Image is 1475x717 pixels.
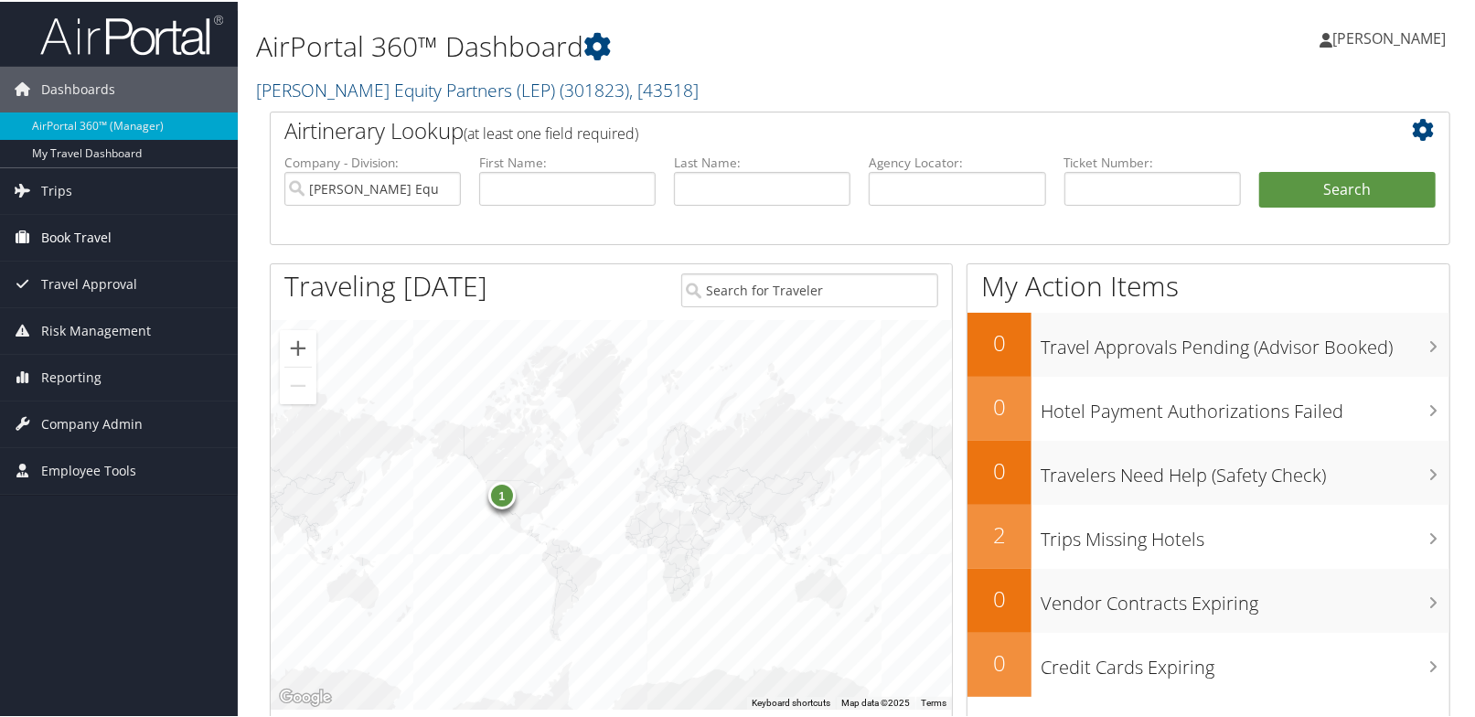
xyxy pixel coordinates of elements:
h3: Hotel Payment Authorizations Failed [1041,388,1449,423]
a: 0Hotel Payment Authorizations Failed [967,375,1449,439]
span: Travel Approval [41,260,137,305]
label: Company - Division: [284,152,461,170]
span: , [ 43518 ] [629,76,699,101]
span: Trips [41,166,72,212]
h2: Airtinerary Lookup [284,113,1338,144]
h3: Trips Missing Hotels [1041,516,1449,551]
a: 0Travelers Need Help (Safety Check) [967,439,1449,503]
h2: 0 [967,454,1031,485]
h3: Travelers Need Help (Safety Check) [1041,452,1449,487]
button: Search [1259,170,1436,207]
span: Company Admin [41,400,143,445]
a: Terms (opens in new tab) [921,696,946,706]
button: Zoom out [280,366,316,402]
img: Google [275,684,336,708]
a: 0Vendor Contracts Expiring [967,567,1449,631]
button: Keyboard shortcuts [752,695,830,708]
h1: AirPortal 360™ Dashboard [256,26,1062,64]
span: ( 301823 ) [560,76,629,101]
img: airportal-logo.png [40,12,223,55]
h2: 0 [967,390,1031,421]
h2: 0 [967,646,1031,677]
h1: Traveling [DATE] [284,265,487,304]
h1: My Action Items [967,265,1449,304]
h2: 0 [967,326,1031,357]
span: Dashboards [41,65,115,111]
span: Book Travel [41,213,112,259]
span: [PERSON_NAME] [1332,27,1446,47]
a: [PERSON_NAME] Equity Partners (LEP) [256,76,699,101]
a: 0Credit Cards Expiring [967,631,1449,695]
h3: Credit Cards Expiring [1041,644,1449,679]
div: 1 [488,480,516,508]
label: First Name: [479,152,656,170]
h2: 0 [967,582,1031,613]
input: Search for Traveler [681,272,937,305]
label: Ticket Number: [1064,152,1241,170]
label: Agency Locator: [869,152,1045,170]
label: Last Name: [674,152,850,170]
a: 0Travel Approvals Pending (Advisor Booked) [967,311,1449,375]
span: Map data ©2025 [841,696,910,706]
span: Risk Management [41,306,151,352]
a: [PERSON_NAME] [1320,9,1464,64]
h3: Travel Approvals Pending (Advisor Booked) [1041,324,1449,358]
span: Reporting [41,353,102,399]
a: 2Trips Missing Hotels [967,503,1449,567]
span: (at least one field required) [464,122,638,142]
span: Employee Tools [41,446,136,492]
h2: 2 [967,518,1031,549]
a: Open this area in Google Maps (opens a new window) [275,684,336,708]
h3: Vendor Contracts Expiring [1041,580,1449,615]
button: Zoom in [280,328,316,365]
